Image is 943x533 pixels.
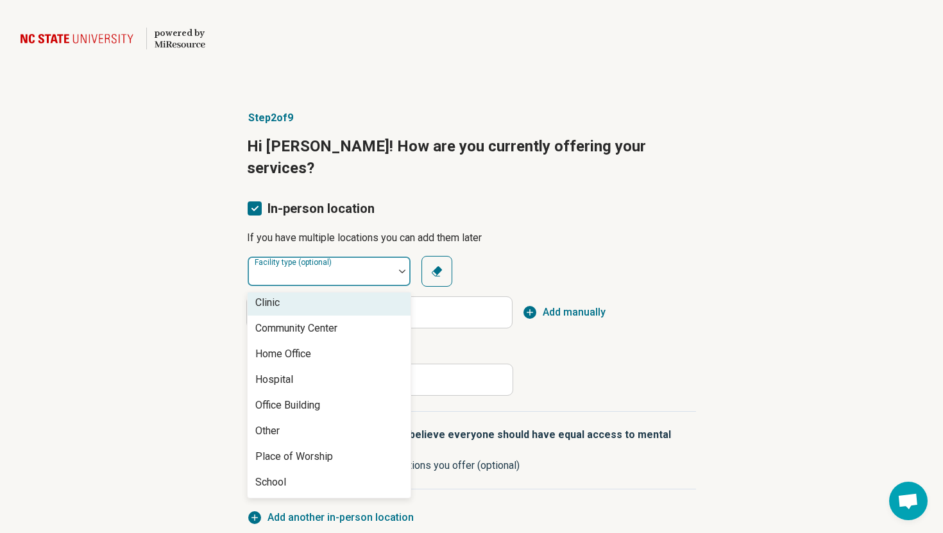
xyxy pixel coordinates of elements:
[247,136,696,179] p: Hi [PERSON_NAME]! How are you currently offering your services?
[255,423,280,439] div: Other
[255,295,280,310] div: Clinic
[255,398,320,413] div: Office Building
[273,427,686,458] p: At [GEOGRAPHIC_DATA] we believe everyone should have equal access to mental health care
[268,201,375,216] span: In-person location
[247,510,414,525] button: Add another in-person location
[247,412,696,489] summary: At [GEOGRAPHIC_DATA] we believe everyone should have equal access to mental health carePlease che...
[273,458,686,473] p: Please check any accommodations you offer (optional)
[255,321,337,336] div: Community Center
[522,305,606,320] button: Add manually
[247,230,696,246] p: If you have multiple locations you can add them later
[268,510,414,525] span: Add another in-person location
[543,305,606,320] span: Add manually
[255,449,333,464] div: Place of Worship
[21,23,205,54] a: North Carolina State University powered by
[255,475,286,490] div: School
[255,372,293,387] div: Hospital
[255,258,334,267] label: Facility type (optional)
[21,23,139,54] img: North Carolina State University
[255,346,311,362] div: Home Office
[889,482,928,520] a: Open chat
[155,28,205,39] div: powered by
[247,110,696,126] p: Step 2 of 9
